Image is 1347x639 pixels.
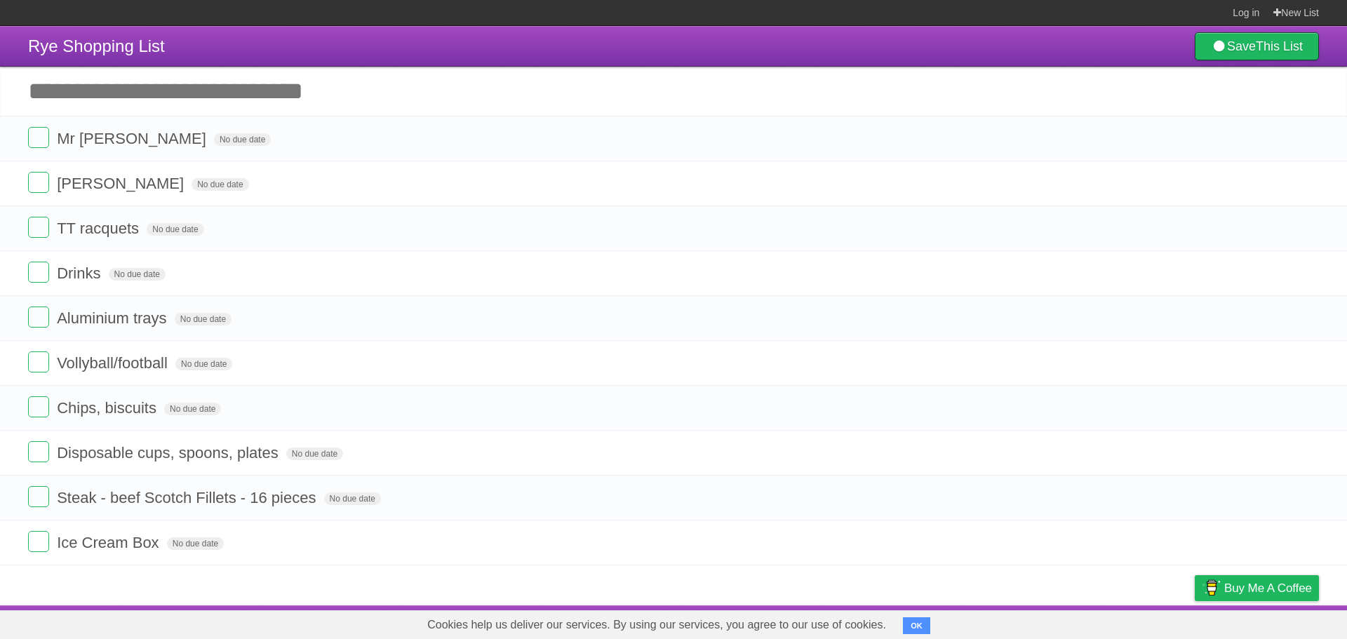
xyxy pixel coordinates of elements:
label: Done [28,396,49,417]
a: About [1008,609,1038,635]
span: Mr [PERSON_NAME] [57,130,210,147]
span: No due date [109,268,166,281]
span: Vollyball/football [57,354,171,372]
label: Done [28,172,49,193]
span: No due date [164,403,221,415]
span: Cookies help us deliver our services. By using our services, you agree to our use of cookies. [413,611,900,639]
button: OK [903,617,930,634]
label: Done [28,531,49,552]
span: No due date [214,133,271,146]
a: Privacy [1177,609,1213,635]
span: No due date [175,313,232,325]
span: No due date [286,448,343,460]
label: Done [28,262,49,283]
label: Done [28,351,49,372]
span: No due date [324,492,381,505]
label: Done [28,486,49,507]
span: Drinks [57,264,104,282]
span: [PERSON_NAME] [57,175,187,192]
span: Buy me a coffee [1224,576,1312,600]
span: No due date [175,358,232,370]
img: Buy me a coffee [1202,576,1221,600]
a: SaveThis List [1195,32,1319,60]
span: No due date [192,178,248,191]
a: Terms [1129,609,1160,635]
a: Buy me a coffee [1195,575,1319,601]
label: Done [28,217,49,238]
label: Done [28,127,49,148]
span: No due date [167,537,224,550]
span: Disposable cups, spoons, plates [57,444,282,462]
label: Done [28,441,49,462]
span: Rye Shopping List [28,36,165,55]
span: Aluminium trays [57,309,170,327]
span: No due date [147,223,203,236]
span: Chips, biscuits [57,399,160,417]
b: This List [1256,39,1303,53]
a: Suggest a feature [1231,609,1319,635]
a: Developers [1054,609,1111,635]
span: Steak - beef Scotch Fillets - 16 pieces [57,489,319,506]
span: TT racquets [57,220,142,237]
span: Ice Cream Box [57,534,163,551]
label: Done [28,307,49,328]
